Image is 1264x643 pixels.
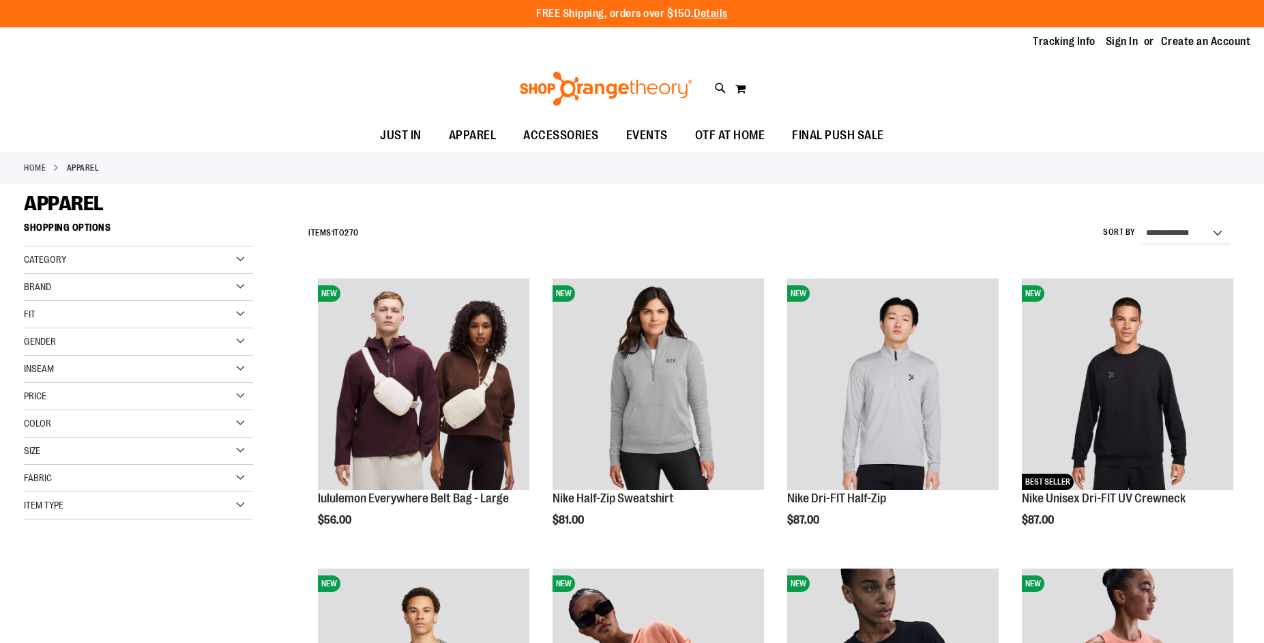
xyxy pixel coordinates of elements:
[787,491,886,505] a: Nike Dri-FIT Half-Zip
[311,272,536,561] div: product
[780,272,1005,561] div: product
[553,491,674,505] a: Nike Half-Zip Sweatshirt
[1022,575,1044,592] span: NEW
[1022,278,1233,492] a: Nike Unisex Dri-FIT UV CrewneckNEWBEST SELLER
[626,120,668,151] span: EVENTS
[523,120,599,151] span: ACCESSORIES
[1106,34,1138,49] a: Sign In
[510,120,613,152] a: ACCESSORIES
[332,228,335,238] span: 1
[1022,491,1186,505] a: Nike Unisex Dri-FIT UV Crewneck
[24,472,52,483] span: Fabric
[787,575,810,592] span: NEW
[435,120,510,151] a: APPAREL
[67,162,100,174] strong: APPAREL
[24,254,66,265] span: Category
[318,491,509,505] a: lululemon Everywhere Belt Bag - Large
[787,278,999,490] img: Nike Dri-FIT Half-Zip
[553,278,764,492] a: Nike Half-Zip SweatshirtNEW
[1022,285,1044,302] span: NEW
[318,514,353,526] span: $56.00
[778,120,898,152] a: FINAL PUSH SALE
[24,445,40,456] span: Size
[1103,227,1136,238] label: Sort By
[308,223,359,244] h2: Items to
[318,278,529,490] img: lululemon Everywhere Belt Bag - Large
[24,390,46,401] span: Price
[613,120,681,152] a: EVENTS
[24,162,46,174] a: Home
[518,72,694,106] img: Shop Orangetheory
[787,285,810,302] span: NEW
[1022,474,1074,490] span: BEST SELLER
[792,120,884,151] span: FINAL PUSH SALE
[449,120,497,151] span: APPAREL
[318,278,529,492] a: lululemon Everywhere Belt Bag - LargeNEW
[24,192,104,215] span: APPAREL
[24,500,63,511] span: Item Type
[380,120,422,151] span: JUST IN
[24,216,253,246] strong: Shopping Options
[318,575,340,592] span: NEW
[1022,514,1056,526] span: $87.00
[24,363,54,374] span: Inseam
[553,514,586,526] span: $81.00
[553,285,575,302] span: NEW
[24,309,35,319] span: Fit
[1033,34,1096,49] a: Tracking Info
[695,120,765,151] span: OTF AT HOME
[694,8,728,20] a: Details
[1022,278,1233,490] img: Nike Unisex Dri-FIT UV Crewneck
[24,418,51,429] span: Color
[553,575,575,592] span: NEW
[344,228,359,238] span: 270
[681,120,779,152] a: OTF AT HOME
[546,272,771,561] div: product
[787,514,821,526] span: $87.00
[366,120,435,152] a: JUST IN
[553,278,764,490] img: Nike Half-Zip Sweatshirt
[318,285,340,302] span: NEW
[536,6,728,22] p: FREE Shipping, orders over $150.
[24,336,56,347] span: Gender
[24,281,51,292] span: Brand
[787,278,999,492] a: Nike Dri-FIT Half-ZipNEW
[1161,34,1251,49] a: Create an Account
[1015,272,1240,561] div: product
